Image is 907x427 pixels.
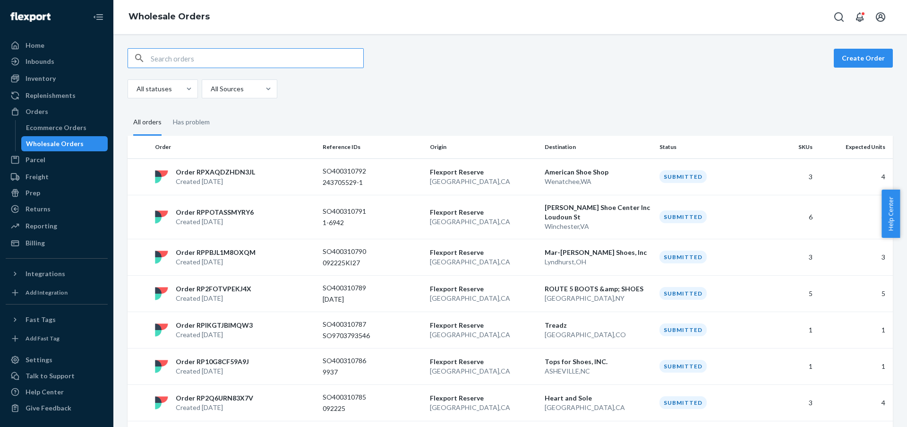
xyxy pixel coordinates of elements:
[26,315,56,324] div: Fast Tags
[26,371,75,381] div: Talk to Support
[545,203,652,222] p: [PERSON_NAME] Shoe Center Inc Loudoun St
[323,178,398,187] p: 243705529-1
[763,384,816,421] td: 3
[26,74,56,83] div: Inventory
[26,387,64,397] div: Help Center
[6,201,108,217] a: Returns
[6,266,108,281] button: Integrations
[26,41,44,50] div: Home
[323,331,398,340] p: SO9703793546
[430,366,537,376] p: [GEOGRAPHIC_DATA] , CA
[659,170,707,183] div: Submitted
[26,355,52,365] div: Settings
[26,172,49,182] div: Freight
[176,248,256,257] p: Order RPPBJL1M8OXQM
[173,110,210,134] div: Has problem
[6,169,108,184] a: Freight
[816,158,893,195] td: 4
[430,294,537,303] p: [GEOGRAPHIC_DATA] , CA
[89,8,108,26] button: Close Navigation
[323,218,398,227] p: 1-6942
[816,195,893,239] td: 6
[26,334,60,342] div: Add Fast Tag
[176,321,253,330] p: Order RPIKGTJBIMQW3
[6,38,108,53] a: Home
[545,366,652,376] p: ASHEVILLE , NC
[763,195,816,239] td: 6
[430,177,537,186] p: [GEOGRAPHIC_DATA] , CA
[323,404,398,413] p: 092225
[26,238,45,248] div: Billing
[26,204,51,214] div: Returns
[128,11,210,22] a: Wholesale Orders
[850,8,869,26] button: Open notifications
[6,152,108,167] a: Parcel
[659,287,707,300] div: Submitted
[881,190,900,238] span: Help Center
[26,139,84,148] div: Wholesale Orders
[430,393,537,403] p: Flexport Reserve
[176,357,249,366] p: Order RP10G8CF59A9J
[26,288,68,296] div: Add Integration
[176,403,253,412] p: Created [DATE]
[151,49,363,68] input: Search orders
[6,185,108,200] a: Prep
[155,396,168,410] img: flexport logo
[430,330,537,340] p: [GEOGRAPHIC_DATA] , CA
[6,368,108,383] button: Talk to Support
[659,210,707,223] div: Submitted
[121,3,217,31] ol: breadcrumbs
[816,312,893,348] td: 1
[763,348,816,384] td: 1
[545,357,652,366] p: Tops for Shoes, INC.
[830,8,848,26] button: Open Search Box
[816,239,893,275] td: 3
[545,294,652,303] p: [GEOGRAPHIC_DATA] , NY
[763,275,816,312] td: 5
[155,170,168,183] img: flexport logo
[763,136,816,158] th: SKUs
[656,136,763,158] th: Status
[21,136,108,151] a: Wholesale Orders
[26,91,76,100] div: Replenishments
[545,167,652,177] p: American Shoe Shop
[430,248,537,257] p: Flexport Reserve
[323,258,398,268] p: 092225KI27
[545,393,652,403] p: Heart and Sole
[323,207,398,216] p: SO400310791
[176,208,254,217] p: Order RPPOTASSMYRY6
[545,257,652,267] p: Lyndhurst , OH
[155,323,168,337] img: flexport logo
[545,222,652,231] p: Winchester , VA
[10,12,51,22] img: Flexport logo
[176,167,255,177] p: Order RPXAQDZHDN3JL
[176,177,255,186] p: Created [DATE]
[155,210,168,224] img: flexport logo
[176,294,251,303] p: Created [DATE]
[6,71,108,86] a: Inventory
[430,167,537,177] p: Flexport Reserve
[176,217,254,227] p: Created [DATE]
[659,396,707,409] div: Submitted
[6,218,108,234] a: Reporting
[816,384,893,421] td: 4
[541,136,656,158] th: Destination
[176,284,251,294] p: Order RP2FOTVPEKJ4X
[430,284,537,294] p: Flexport Reserve
[545,248,652,257] p: Mar-[PERSON_NAME] Shoes, Inc
[319,136,426,158] th: Reference IDs
[430,403,537,412] p: [GEOGRAPHIC_DATA] , CA
[834,49,893,68] button: Create Order
[430,208,537,217] p: Flexport Reserve
[545,284,652,294] p: ROUTE 5 BOOTS &amp; SHOES
[323,392,398,402] p: SO400310785
[6,331,108,346] a: Add Fast Tag
[6,54,108,69] a: Inbounds
[323,247,398,256] p: SO400310790
[545,330,652,340] p: [GEOGRAPHIC_DATA] , CO
[6,384,108,400] a: Help Center
[210,84,211,94] input: All Sources
[26,57,54,66] div: Inbounds
[816,348,893,384] td: 1
[176,257,256,267] p: Created [DATE]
